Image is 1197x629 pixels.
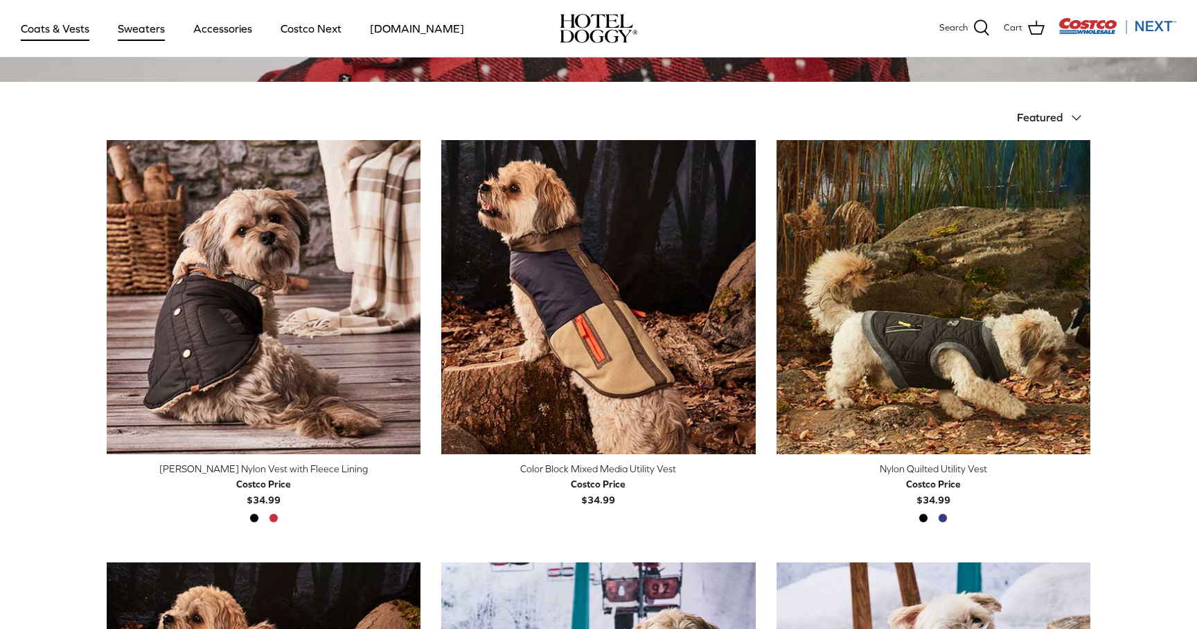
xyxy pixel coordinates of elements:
div: Costco Price [906,476,961,492]
div: Costco Price [571,476,626,492]
a: Color Block Mixed Media Utility Vest [441,140,755,454]
a: Nylon Quilted Utility Vest Costco Price$34.99 [777,461,1090,508]
a: Cart [1004,19,1045,37]
img: hoteldoggycom [560,14,637,43]
b: $34.99 [236,476,291,505]
a: Color Block Mixed Media Utility Vest Costco Price$34.99 [441,461,755,508]
a: Visit Costco Next [1058,26,1176,37]
b: $34.99 [906,476,961,505]
a: Accessories [181,5,265,52]
a: Nylon Quilted Utility Vest [777,140,1090,454]
a: Melton Nylon Vest with Fleece Lining [107,140,420,454]
span: Search [939,21,968,35]
a: Search [939,19,990,37]
button: Featured [1017,103,1090,133]
img: Costco Next [1058,17,1176,35]
a: Coats & Vests [8,5,102,52]
a: [PERSON_NAME] Nylon Vest with Fleece Lining Costco Price$34.99 [107,461,420,508]
a: Costco Next [268,5,354,52]
div: Costco Price [236,476,291,492]
div: [PERSON_NAME] Nylon Vest with Fleece Lining [107,461,420,476]
img: tan dog wearing a blue & brown vest [441,140,755,454]
a: Sweaters [105,5,177,52]
span: Cart [1004,21,1022,35]
div: Nylon Quilted Utility Vest [777,461,1090,476]
a: [DOMAIN_NAME] [357,5,477,52]
span: Featured [1017,111,1063,123]
div: Color Block Mixed Media Utility Vest [441,461,755,476]
b: $34.99 [571,476,626,505]
a: hoteldoggy.com hoteldoggycom [560,14,637,43]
